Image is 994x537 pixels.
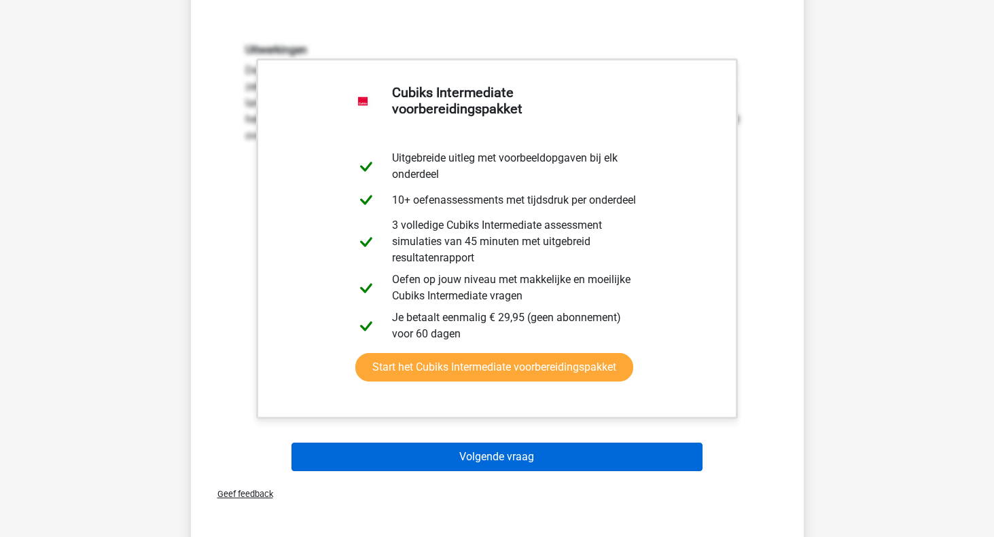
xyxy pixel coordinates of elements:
div: De meest effectieve optie is D. Je bent eerlijk naar de klant toe en je doet een voorstel waarvan... [235,43,760,143]
span: Geef feedback [207,489,273,499]
button: Volgende vraag [291,443,703,471]
h6: Uitwerkingen [245,43,749,56]
a: Start het Cubiks Intermediate voorbereidingspakket [355,353,633,382]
